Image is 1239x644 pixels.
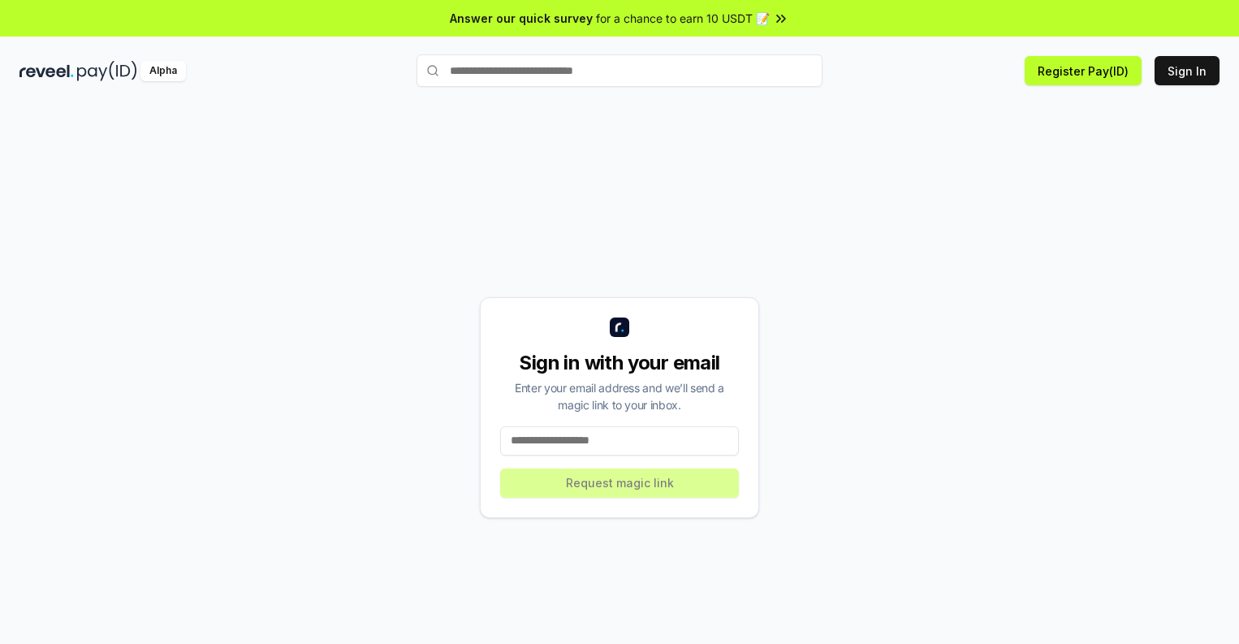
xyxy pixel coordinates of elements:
div: Enter your email address and we’ll send a magic link to your inbox. [500,379,739,413]
span: for a chance to earn 10 USDT 📝 [596,10,770,27]
img: pay_id [77,61,137,81]
img: logo_small [610,318,629,337]
div: Sign in with your email [500,350,739,376]
div: Alpha [140,61,186,81]
button: Sign In [1155,56,1220,85]
button: Register Pay(ID) [1025,56,1142,85]
span: Answer our quick survey [450,10,593,27]
img: reveel_dark [19,61,74,81]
